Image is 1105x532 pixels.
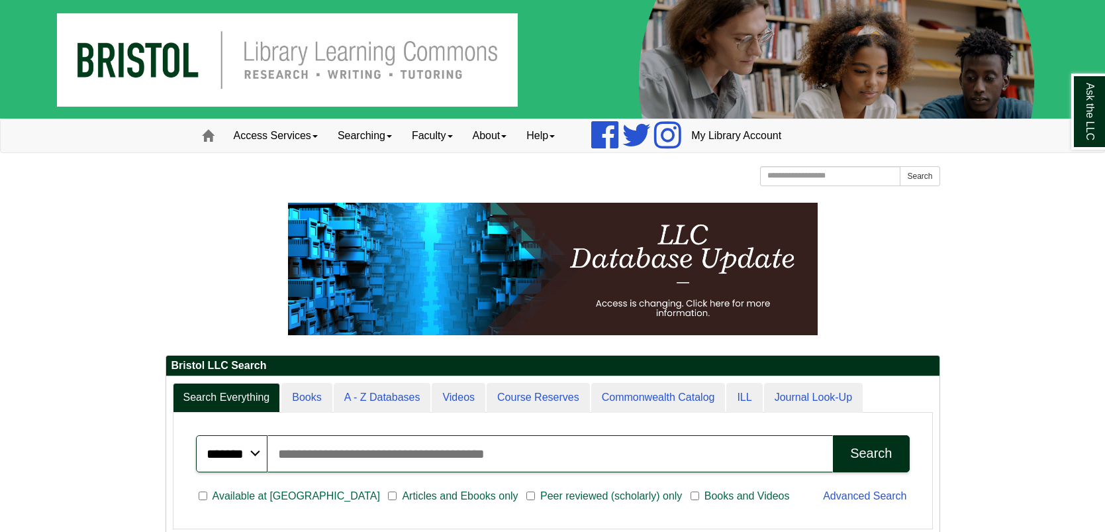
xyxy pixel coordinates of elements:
a: Commonwealth Catalog [591,383,726,413]
input: Books and Videos [691,490,699,502]
img: HTML tutorial [288,203,818,335]
a: Journal Look-Up [764,383,863,413]
a: Books [281,383,332,413]
a: Access Services [224,119,328,152]
h2: Bristol LLC Search [166,356,939,376]
input: Available at [GEOGRAPHIC_DATA] [199,490,207,502]
a: Search Everything [173,383,281,413]
a: Videos [432,383,485,413]
a: Advanced Search [823,490,906,502]
a: About [463,119,517,152]
input: Articles and Ebooks only [388,490,397,502]
button: Search [900,166,939,186]
a: ILL [726,383,762,413]
span: Available at [GEOGRAPHIC_DATA] [207,488,385,504]
span: Articles and Ebooks only [397,488,523,504]
a: A - Z Databases [334,383,431,413]
div: Search [850,446,892,461]
a: My Library Account [681,119,791,152]
span: Books and Videos [699,488,795,504]
a: Help [516,119,565,152]
a: Course Reserves [487,383,590,413]
span: Peer reviewed (scholarly) only [535,488,687,504]
input: Peer reviewed (scholarly) only [526,490,535,502]
button: Search [833,435,909,472]
a: Faculty [402,119,463,152]
a: Searching [328,119,402,152]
